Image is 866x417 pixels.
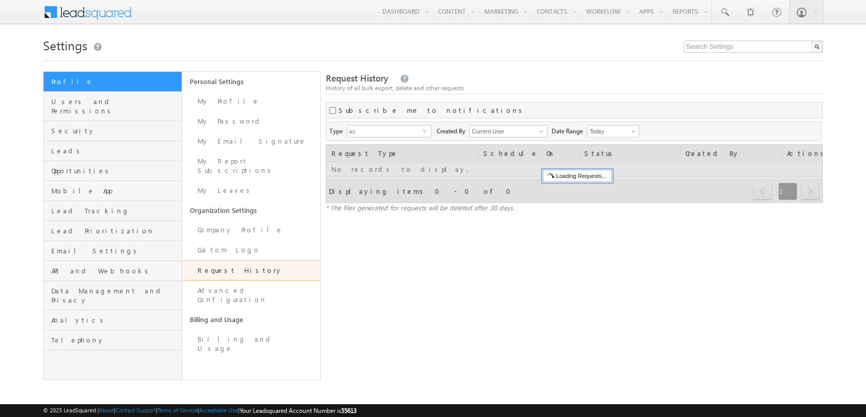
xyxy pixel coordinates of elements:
a: Show All Items [534,126,546,136]
span: Request History [326,72,388,84]
a: Lead Prioritization [44,221,181,241]
a: Opportunities [44,161,181,181]
a: My Report Subscriptions [182,151,320,181]
a: Today [587,125,639,137]
a: Personal Settings [182,72,320,91]
span: select [423,128,431,133]
span: Lead Prioritization [51,226,179,235]
a: Users and Permissions [44,92,181,121]
a: Company Profile [182,220,320,240]
input: Search Settings [684,41,823,53]
span: Data Management and Privacy [51,286,179,305]
a: Email Settings [44,241,181,261]
div: History of all bulk export, delete and other requests [326,84,823,93]
span: Mobile App [51,186,179,195]
span: Telephony [51,335,179,345]
span: Type [329,125,347,136]
a: Request History [182,260,320,281]
span: Security [51,126,179,135]
a: Data Management and Privacy [44,281,181,310]
a: My Profile [182,91,320,111]
a: About [99,407,114,413]
a: My Leaves [182,181,320,201]
span: Today [587,127,636,136]
a: Analytics [44,310,181,330]
a: Telephony [44,330,181,350]
span: Leads [51,146,179,155]
label: Subscribe me to notifications [339,106,526,115]
a: Leads [44,141,181,161]
span: 55613 [341,407,357,414]
a: Security [44,121,181,141]
span: Date Range [552,125,587,136]
input: Type to Search [469,125,547,137]
div: All [347,125,431,137]
span: Analytics [51,315,179,325]
a: My Password [182,111,320,131]
span: Your Leadsquared Account Number is [240,407,357,414]
a: Mobile App [44,181,181,201]
span: Users and Permissions [51,97,179,115]
span: Settings [43,37,87,53]
span: All [347,126,423,137]
a: My Email Signature [182,131,320,151]
a: Acceptable Use [199,407,238,413]
span: Email Settings [51,246,179,255]
span: Opportunities [51,166,179,175]
span: Created By [437,125,469,136]
a: Billing and Usage [182,329,320,359]
a: Profile [44,72,181,92]
a: Advanced Configuration [182,281,320,310]
a: Custom Logo [182,240,320,260]
span: API and Webhooks [51,266,179,275]
a: Lead Tracking [44,201,181,221]
span: © 2025 LeadSquared | | | | | [43,406,357,415]
a: Terms of Service [158,407,198,413]
div: Loading Requests... [543,170,612,182]
span: * The files generated for requests will be deleted after 30 days. [326,203,515,212]
a: API and Webhooks [44,261,181,281]
a: Billing and Usage [182,310,320,329]
a: Contact Support [115,407,156,413]
a: Organization Settings [182,201,320,220]
span: Profile [51,77,179,86]
span: Lead Tracking [51,206,179,215]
